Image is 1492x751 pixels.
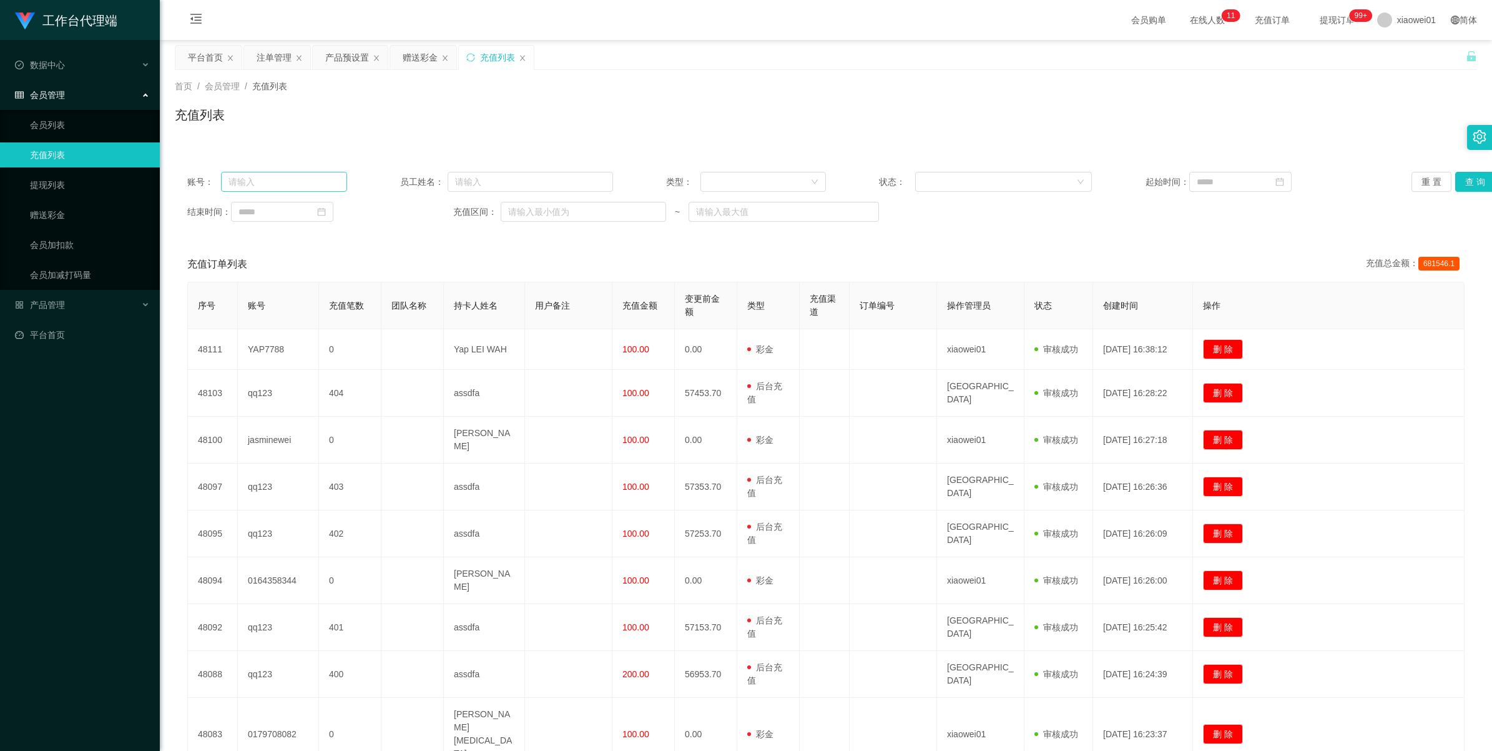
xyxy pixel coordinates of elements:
span: 类型 [747,301,765,311]
td: 57153.70 [675,604,737,651]
sup: 1084 [1350,9,1372,22]
span: 100.00 [622,482,649,492]
button: 删 除 [1203,570,1243,590]
td: [GEOGRAPHIC_DATA] [937,464,1024,510]
td: assdfa [444,651,525,698]
td: assdfa [444,370,525,417]
span: 状态 [1034,301,1052,311]
i: 图标: down [811,178,818,187]
span: 审核成功 [1034,529,1078,539]
td: 48095 [188,510,238,557]
i: 图标: calendar [1275,177,1284,186]
span: 100.00 [622,529,649,539]
span: 账号： [187,176,221,189]
div: 平台首页 [188,46,223,69]
span: 审核成功 [1034,388,1078,398]
td: 0 [319,557,381,604]
td: qq123 [238,604,319,651]
td: 0 [319,417,381,464]
a: 赠送彩金 [30,202,150,227]
span: 用户备注 [535,301,570,311]
td: [DATE] 16:28:22 [1093,370,1193,417]
span: 100.00 [622,435,649,445]
p: 1 [1227,9,1231,22]
td: qq123 [238,370,319,417]
a: 充值列表 [30,142,150,167]
a: 会员列表 [30,112,150,137]
span: 充值渠道 [810,294,836,317]
td: YAP7788 [238,329,319,370]
td: [GEOGRAPHIC_DATA] [937,604,1024,651]
span: 数据中心 [15,60,65,70]
span: 操作管理员 [947,301,991,311]
span: 充值列表 [252,81,287,91]
span: 审核成功 [1034,729,1078,739]
td: 48088 [188,651,238,698]
i: 图标: close [373,54,380,62]
td: assdfa [444,464,525,510]
i: 图标: unlock [1466,51,1477,62]
td: 402 [319,510,381,557]
td: jasminewei [238,417,319,464]
span: 创建时间 [1103,301,1138,311]
button: 删 除 [1203,724,1243,744]
i: 图标: table [15,91,24,99]
span: 100.00 [622,388,649,398]
span: 充值订单 [1249,16,1296,24]
td: xiaowei01 [937,557,1024,604]
td: 0 [319,329,381,370]
input: 请输入最小值为 [501,202,666,222]
td: Yap LEI WAH [444,329,525,370]
span: 账号 [248,301,265,311]
span: ~ [666,206,689,219]
i: 图标: sync [466,53,475,62]
td: 57353.70 [675,464,737,510]
td: 404 [319,370,381,417]
a: 提现列表 [30,172,150,197]
span: 团队名称 [391,301,426,311]
span: 类型： [666,176,700,189]
td: 48094 [188,557,238,604]
a: 图标: dashboard平台首页 [15,322,150,347]
i: 图标: close [519,54,526,62]
span: 审核成功 [1034,435,1078,445]
button: 删 除 [1203,477,1243,497]
span: / [245,81,247,91]
td: [DATE] 16:26:00 [1093,557,1193,604]
div: 充值列表 [480,46,515,69]
td: [DATE] 16:24:39 [1093,651,1193,698]
td: [DATE] 16:26:36 [1093,464,1193,510]
span: 会员管理 [205,81,240,91]
td: assdfa [444,604,525,651]
td: 0.00 [675,329,737,370]
i: 图标: close [441,54,449,62]
a: 工作台代理端 [15,15,117,25]
span: 100.00 [622,344,649,354]
span: 100.00 [622,622,649,632]
span: 彩金 [747,729,773,739]
p: 1 [1231,9,1235,22]
img: logo.9652507e.png [15,12,35,30]
div: 赠送彩金 [403,46,438,69]
i: 图标: appstore-o [15,301,24,309]
td: 48092 [188,604,238,651]
span: 变更前金额 [685,294,720,317]
td: 400 [319,651,381,698]
span: 681546.1 [1418,257,1460,271]
td: 401 [319,604,381,651]
button: 删 除 [1203,664,1243,684]
i: 图标: global [1451,16,1460,24]
h1: 工作台代理端 [42,1,117,41]
span: 后台充值 [747,475,782,498]
div: 产品预设置 [325,46,369,69]
span: 后台充值 [747,615,782,639]
a: 会员加扣款 [30,232,150,257]
span: 充值订单列表 [187,257,247,272]
i: 图标: check-circle-o [15,61,24,69]
span: 订单编号 [860,301,895,311]
td: 57453.70 [675,370,737,417]
span: 序号 [198,301,215,311]
span: 100.00 [622,729,649,739]
td: [DATE] 16:25:42 [1093,604,1193,651]
td: 0164358344 [238,557,319,604]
